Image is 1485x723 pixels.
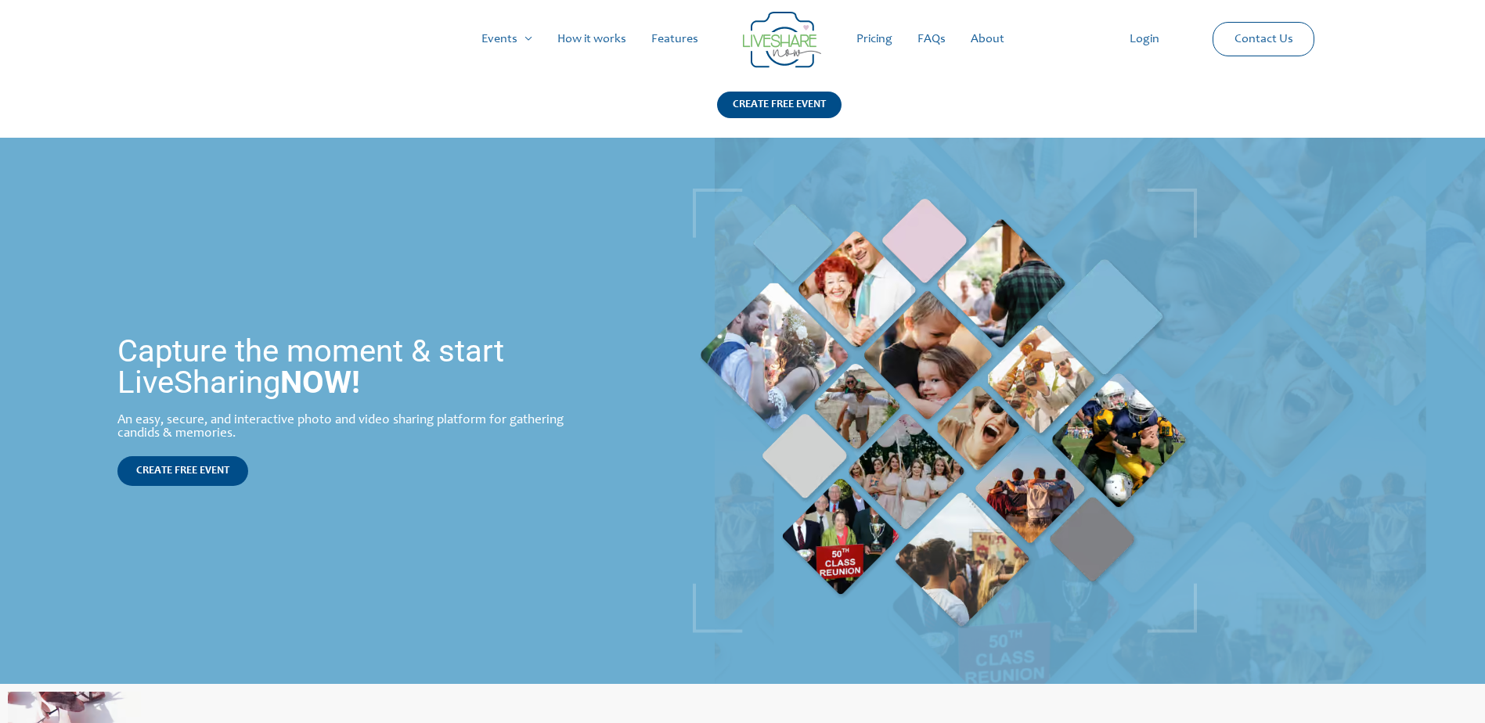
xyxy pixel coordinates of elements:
a: Pricing [844,14,905,64]
img: Group 14 | Live Photo Slideshow for Events | Create Free Events Album for Any Occasion [743,12,821,68]
nav: Site Navigation [27,14,1458,64]
a: FAQs [905,14,958,64]
a: How it works [545,14,639,64]
a: About [958,14,1017,64]
div: CREATE FREE EVENT [717,92,842,118]
div: An easy, secure, and interactive photo and video sharing platform for gathering candids & memories. [117,414,592,441]
a: CREATE FREE EVENT [117,456,248,486]
a: Features [639,14,711,64]
span: CREATE FREE EVENT [136,466,229,477]
a: CREATE FREE EVENT [717,92,842,138]
a: Events [469,14,545,64]
h1: Capture the moment & start LiveSharing [117,336,592,398]
img: LiveShare Moment | Live Photo Slideshow for Events | Create Free Events Album for Any Occasion [693,189,1197,633]
a: Login [1117,14,1172,64]
strong: NOW! [280,364,360,401]
a: Contact Us [1222,23,1306,56]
